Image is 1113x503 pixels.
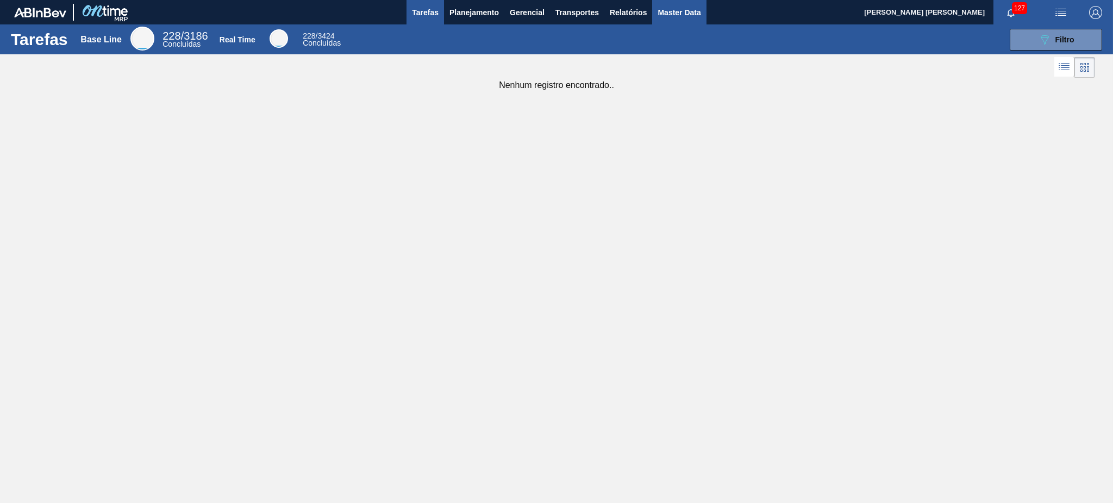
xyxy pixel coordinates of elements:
button: Notificações [993,5,1028,20]
div: Visão em Cards [1074,57,1095,78]
div: Base Line [80,35,122,45]
button: Filtro [1010,29,1102,51]
div: Real Time [220,35,255,44]
div: Real Time [303,33,341,47]
img: userActions [1054,6,1067,19]
span: 228 [303,32,315,40]
span: Concluídas [162,40,201,48]
span: / 3424 [303,32,334,40]
span: Gerencial [510,6,545,19]
h1: Tarefas [11,33,68,46]
span: 228 [162,30,180,42]
span: Concluídas [303,39,341,47]
span: 127 [1012,2,1027,14]
span: Master Data [658,6,701,19]
div: Real Time [270,29,288,48]
div: Base Line [130,27,154,51]
span: Tarefas [412,6,439,19]
span: Filtro [1055,35,1074,44]
span: Transportes [555,6,599,19]
img: TNhmsLtSVTkK8tSr43FrP2fwEKptu5GPRR3wAAAABJRU5ErkJggg== [14,8,66,17]
span: Relatórios [610,6,647,19]
img: Logout [1089,6,1102,19]
div: Visão em Lista [1054,57,1074,78]
div: Base Line [162,32,208,48]
span: Planejamento [449,6,499,19]
span: / 3186 [162,30,208,42]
